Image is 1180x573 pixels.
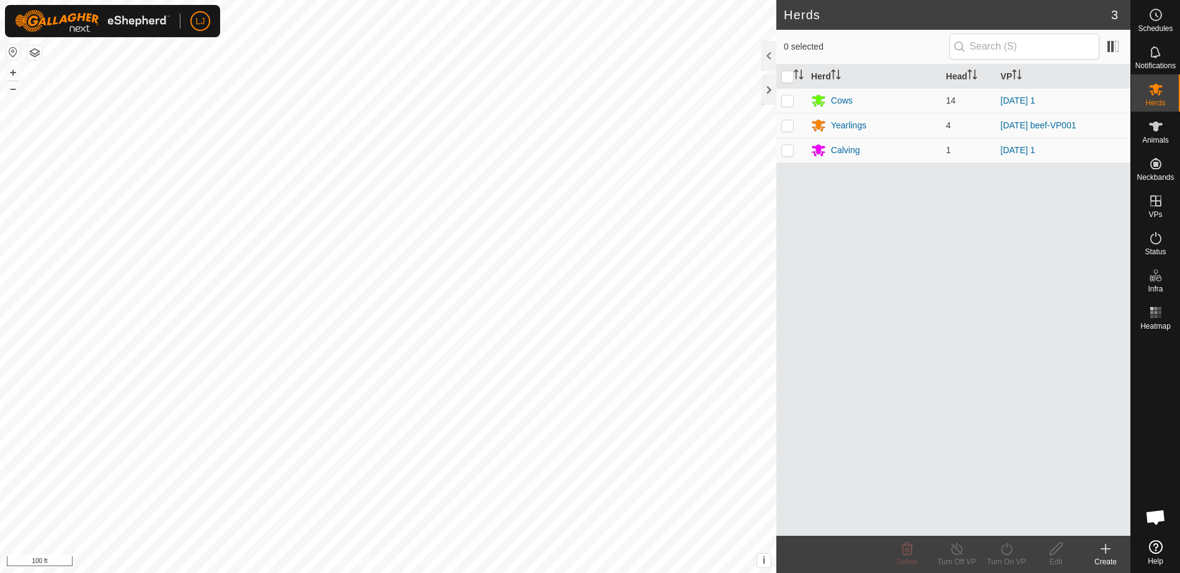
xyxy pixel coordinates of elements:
button: + [6,65,20,80]
span: 3 [1111,6,1118,24]
div: Calving [831,144,860,157]
button: i [757,554,771,567]
p-sorticon: Activate to sort [831,71,841,81]
div: Turn Off VP [932,556,982,567]
div: Create [1081,556,1130,567]
span: Heatmap [1140,322,1171,330]
button: Map Layers [27,45,42,60]
span: Help [1148,557,1163,565]
a: [DATE] beef-VP001 [1001,120,1076,130]
span: Animals [1142,136,1169,144]
button: – [6,81,20,96]
span: Herds [1145,99,1165,107]
span: Infra [1148,285,1163,293]
span: i [763,555,765,566]
span: 14 [946,95,956,105]
a: [DATE] 1 [1001,95,1036,105]
span: 0 selected [784,40,949,53]
div: Edit [1031,556,1081,567]
p-sorticon: Activate to sort [967,71,977,81]
span: Notifications [1135,62,1176,69]
div: Turn On VP [982,556,1031,567]
p-sorticon: Activate to sort [794,71,804,81]
a: Help [1131,535,1180,570]
div: Open chat [1137,499,1174,536]
div: Cows [831,94,853,107]
span: 4 [946,120,951,130]
th: Herd [806,64,941,89]
input: Search (S) [949,33,1099,60]
span: 1 [946,145,951,155]
span: Neckbands [1137,174,1174,181]
a: Privacy Policy [339,557,386,568]
a: [DATE] 1 [1001,145,1036,155]
th: Head [941,64,996,89]
span: Delete [897,557,918,566]
span: Schedules [1138,25,1173,32]
th: VP [996,64,1130,89]
button: Reset Map [6,45,20,60]
h2: Herds [784,7,1111,22]
img: Gallagher Logo [15,10,170,32]
p-sorticon: Activate to sort [1012,71,1022,81]
div: Yearlings [831,119,866,132]
span: Status [1145,248,1166,255]
span: VPs [1148,211,1162,218]
a: Contact Us [401,557,437,568]
span: LJ [196,15,205,28]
